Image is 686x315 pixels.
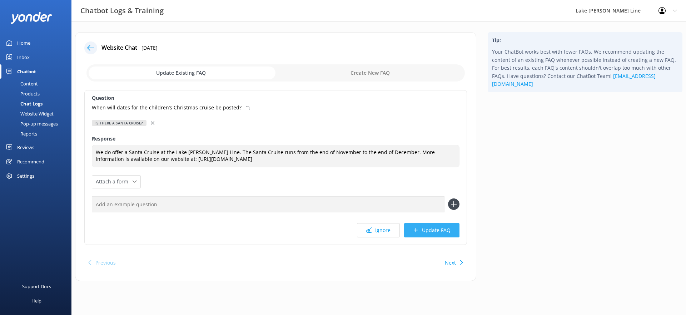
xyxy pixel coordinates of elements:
a: Website Widget [4,109,71,119]
div: Inbox [17,50,30,64]
h4: Tip: [492,36,678,44]
div: Content [4,79,38,89]
a: Content [4,79,71,89]
label: Question [92,94,459,102]
a: Products [4,89,71,99]
span: Attach a form [96,178,133,186]
a: Pop-up messages [4,119,71,129]
div: Is there a Santa Cruise? [92,120,146,126]
label: Response [92,135,459,143]
div: Reviews [17,140,34,154]
button: Update FAQ [404,223,459,237]
div: Pop-up messages [4,119,58,129]
div: Support Docs [22,279,51,294]
button: Next [445,256,456,270]
a: [EMAIL_ADDRESS][DOMAIN_NAME] [492,73,656,87]
div: Settings [17,169,34,183]
div: Chatbot [17,64,36,79]
a: Chat Logs [4,99,71,109]
h4: Website Chat [101,43,137,53]
div: Products [4,89,40,99]
div: Website Widget [4,109,54,119]
p: Your ChatBot works best with fewer FAQs. We recommend updating the content of an existing FAQ whe... [492,48,678,88]
p: [DATE] [141,44,158,52]
div: Recommend [17,154,44,169]
h3: Chatbot Logs & Training [80,5,164,16]
div: Reports [4,129,37,139]
input: Add an example question [92,196,444,212]
img: yonder-white-logo.png [11,12,52,24]
textarea: We do offer a Santa Cruise at the Lake [PERSON_NAME] Line. The Santa Cruise runs from the end of ... [92,145,459,167]
a: Reports [4,129,71,139]
div: Help [31,294,41,308]
p: When will dates for the children’s Christmas cruise be posted? [92,104,242,112]
div: Chat Logs [4,99,43,109]
div: Home [17,36,30,50]
button: Ignore [357,223,400,237]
